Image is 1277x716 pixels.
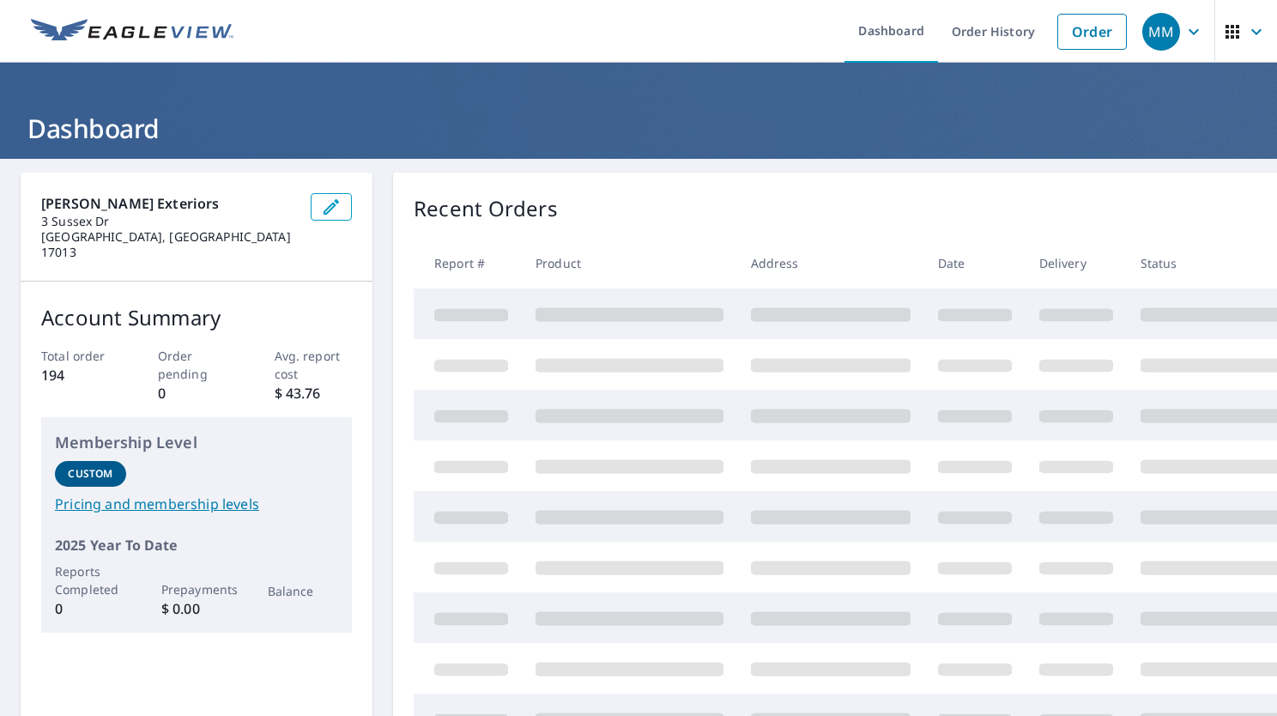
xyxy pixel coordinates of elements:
p: 0 [55,598,126,619]
p: $ 43.76 [275,383,353,404]
img: EV Logo [31,19,233,45]
p: Prepayments [161,580,233,598]
div: MM [1142,13,1180,51]
th: Address [737,238,924,288]
p: 194 [41,365,119,385]
p: 3 Sussex Dr [41,214,297,229]
th: Report # [414,238,522,288]
p: Total order [41,347,119,365]
p: Avg. report cost [275,347,353,383]
p: Balance [268,582,339,600]
p: Reports Completed [55,562,126,598]
p: Custom [68,466,112,482]
th: Product [522,238,737,288]
a: Pricing and membership levels [55,494,338,514]
p: Recent Orders [414,193,558,224]
p: $ 0.00 [161,598,233,619]
p: Order pending [158,347,236,383]
p: [GEOGRAPHIC_DATA], [GEOGRAPHIC_DATA] 17013 [41,229,297,260]
p: [PERSON_NAME] Exteriors [41,193,297,214]
p: 0 [158,383,236,404]
th: Delivery [1026,238,1127,288]
p: Membership Level [55,431,338,454]
p: 2025 Year To Date [55,535,338,555]
p: Account Summary [41,302,352,333]
th: Date [924,238,1026,288]
a: Order [1057,14,1127,50]
h1: Dashboard [21,111,1256,146]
